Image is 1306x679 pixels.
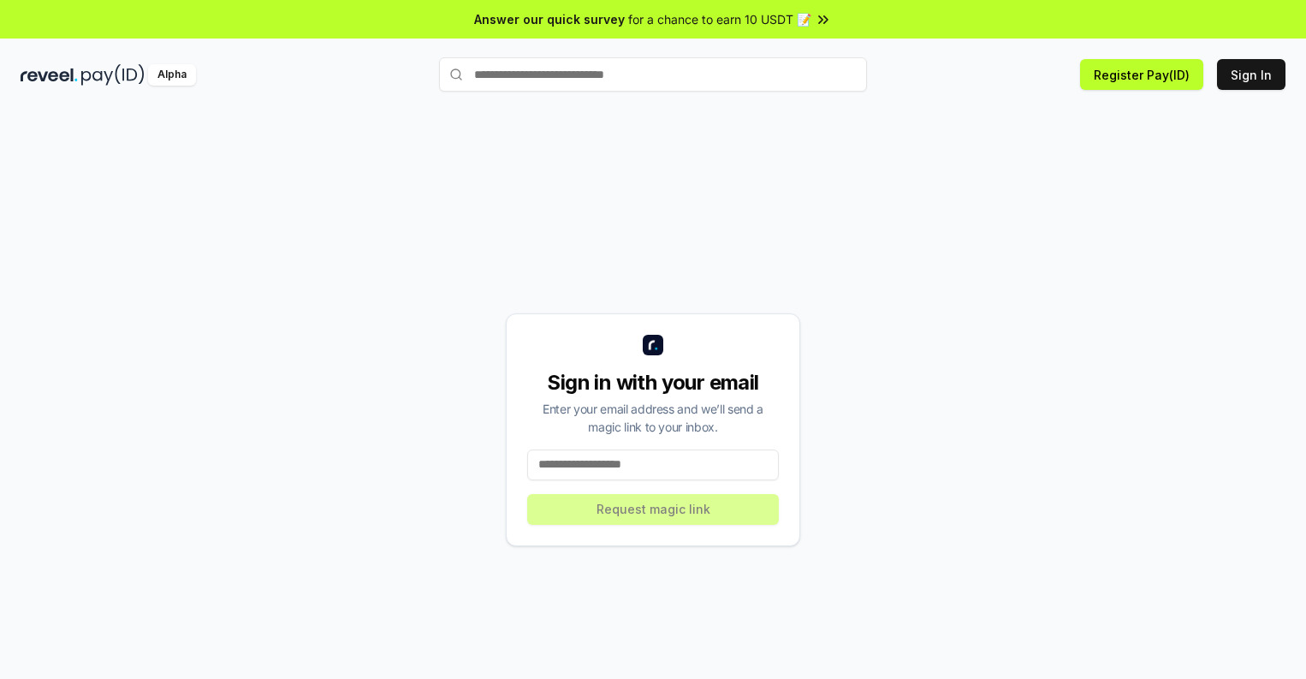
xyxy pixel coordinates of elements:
img: reveel_dark [21,64,78,86]
span: for a chance to earn 10 USDT 📝 [628,10,811,28]
div: Alpha [148,64,196,86]
span: Answer our quick survey [474,10,625,28]
div: Enter your email address and we’ll send a magic link to your inbox. [527,400,779,436]
button: Register Pay(ID) [1080,59,1203,90]
div: Sign in with your email [527,369,779,396]
img: logo_small [643,335,663,355]
button: Sign In [1217,59,1285,90]
img: pay_id [81,64,145,86]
